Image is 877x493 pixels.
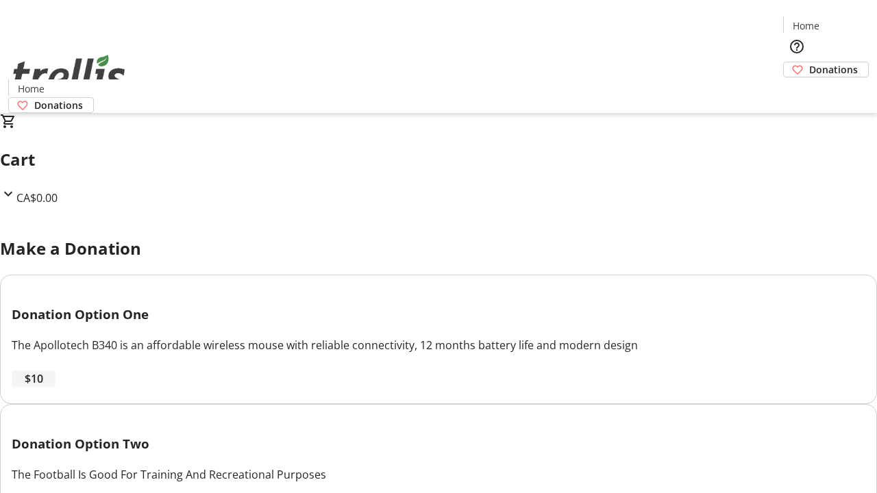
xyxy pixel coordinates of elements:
div: The Apollotech B340 is an affordable wireless mouse with reliable connectivity, 12 months battery... [12,337,865,353]
span: CA$0.00 [16,190,58,205]
img: Orient E2E Organization PY8owYgghp's Logo [8,40,130,108]
a: Home [784,18,828,33]
span: Donations [809,62,858,77]
button: Cart [783,77,811,105]
a: Donations [783,62,869,77]
h3: Donation Option Two [12,434,865,453]
a: Donations [8,97,94,113]
span: Home [18,81,45,96]
button: $10 [12,370,55,387]
div: The Football Is Good For Training And Recreational Purposes [12,466,865,483]
a: Home [9,81,53,96]
span: Donations [34,98,83,112]
button: Help [783,33,811,60]
span: $10 [25,370,43,387]
h3: Donation Option One [12,305,865,324]
span: Home [793,18,819,33]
